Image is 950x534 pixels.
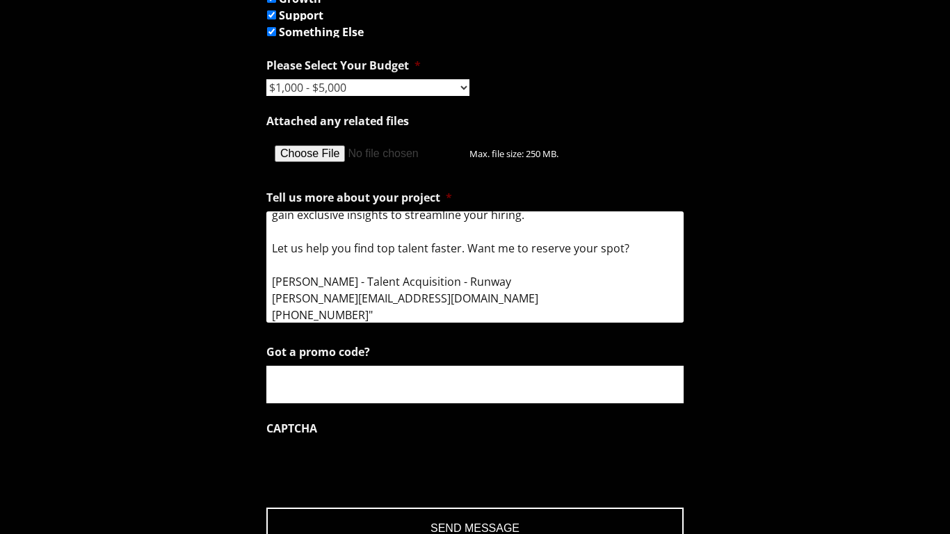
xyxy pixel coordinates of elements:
[880,467,950,534] iframe: Chat Widget
[266,114,409,129] label: Attached any related files
[266,345,370,359] label: Got a promo code?
[279,10,323,21] label: Support
[266,421,317,436] label: CAPTCHA
[279,26,364,38] label: Something Else
[266,58,421,73] label: Please Select Your Budget
[266,442,478,496] iframe: reCAPTCHA
[266,191,452,205] label: Tell us more about your project
[469,136,570,160] span: Max. file size: 250 MB.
